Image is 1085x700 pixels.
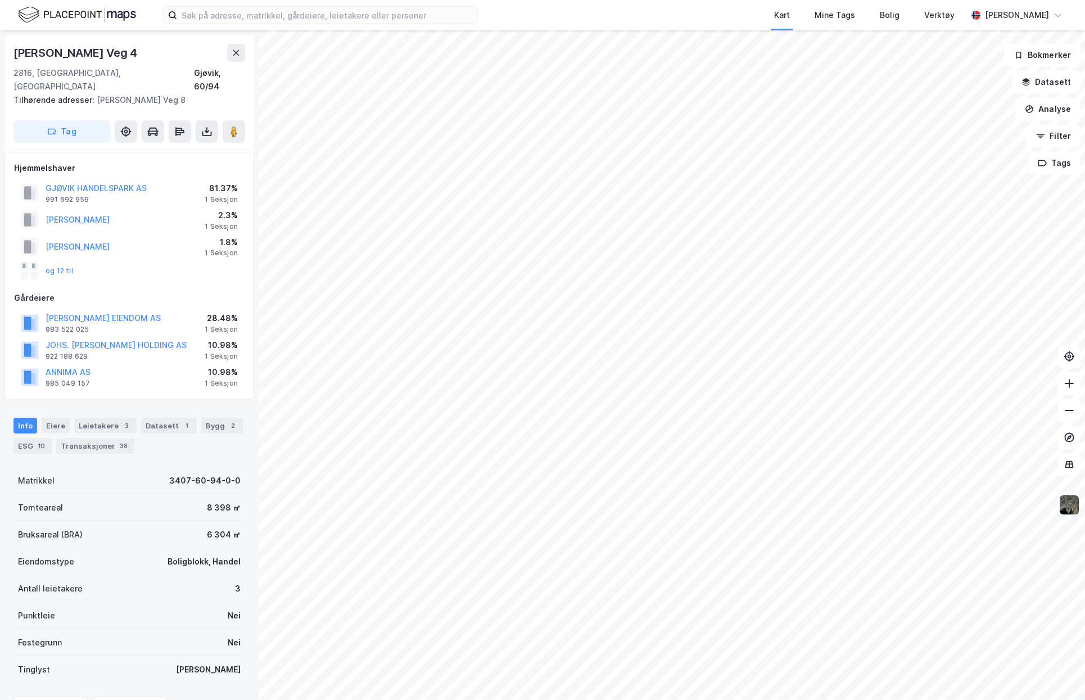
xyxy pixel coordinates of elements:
div: 10.98% [205,365,238,379]
div: 1 Seksjon [205,379,238,388]
div: 983 522 025 [46,325,89,334]
div: Info [13,418,37,433]
div: 8 398 ㎡ [207,501,241,514]
div: [PERSON_NAME] Veg 4 [13,44,139,62]
div: 3407-60-94-0-0 [169,474,241,487]
img: 9k= [1059,494,1080,516]
div: Mine Tags [815,8,855,22]
div: Bolig [880,8,899,22]
div: [PERSON_NAME] Veg 8 [13,93,236,107]
div: Antall leietakere [18,582,83,595]
button: Bokmerker [1005,44,1081,66]
div: 1.8% [205,236,238,249]
span: Tilhørende adresser: [13,95,97,105]
div: Matrikkel [18,474,55,487]
div: Datasett [141,418,197,433]
div: Nei [228,609,241,622]
button: Datasett [1012,71,1081,93]
div: 1 Seksjon [205,325,238,334]
div: 2816, [GEOGRAPHIC_DATA], [GEOGRAPHIC_DATA] [13,66,194,93]
div: 2 [227,420,238,431]
div: 28.48% [205,311,238,325]
div: 81.37% [205,182,238,195]
div: Transaksjoner [56,438,134,454]
div: Gjøvik, 60/94 [194,66,245,93]
div: 3 [235,582,241,595]
div: 1 [181,420,192,431]
div: Leietakere [74,418,137,433]
div: Eiere [42,418,70,433]
div: 38 [117,440,130,451]
div: 3 [121,420,132,431]
div: Punktleie [18,609,55,622]
div: Tomteareal [18,501,63,514]
div: Bygg [201,418,243,433]
iframe: Chat Widget [1029,646,1085,700]
div: Festegrunn [18,636,62,649]
div: 922 188 629 [46,352,88,361]
img: logo.f888ab2527a4732fd821a326f86c7f29.svg [18,5,136,25]
div: 985 049 157 [46,379,90,388]
button: Analyse [1015,98,1081,120]
input: Søk på adresse, matrikkel, gårdeiere, leietakere eller personer [177,7,477,24]
button: Tag [13,120,110,143]
div: Hjemmelshaver [14,161,245,175]
div: 6 304 ㎡ [207,528,241,541]
div: Nei [228,636,241,649]
div: ESG [13,438,52,454]
div: 10.98% [205,338,238,352]
div: 10 [35,440,47,451]
button: Filter [1027,125,1081,147]
div: Eiendomstype [18,555,74,568]
div: Verktøy [924,8,955,22]
div: 1 Seksjon [205,249,238,258]
div: 1 Seksjon [205,195,238,204]
div: Boligblokk, Handel [168,555,241,568]
div: 1 Seksjon [205,222,238,231]
div: 2.3% [205,209,238,222]
div: [PERSON_NAME] [176,663,241,676]
div: 991 692 959 [46,195,89,204]
div: 1 Seksjon [205,352,238,361]
div: Tinglyst [18,663,50,676]
div: [PERSON_NAME] [985,8,1049,22]
div: Bruksareal (BRA) [18,528,83,541]
div: Kart [774,8,790,22]
button: Tags [1028,152,1081,174]
div: Gårdeiere [14,291,245,305]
